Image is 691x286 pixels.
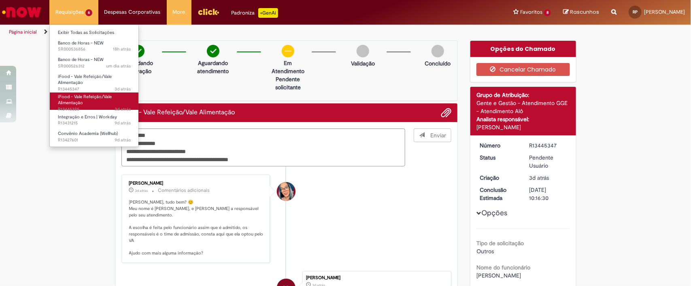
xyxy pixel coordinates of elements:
span: Requisições [55,8,84,16]
span: 9d atrás [115,120,131,126]
a: Exibir Todas as Solicitações [50,28,139,37]
time: 26/08/2025 17:02:46 [106,63,131,69]
span: More [173,8,185,16]
b: Tipo de solicitação [476,240,524,247]
div: 25/08/2025 16:16:26 [529,174,567,182]
div: [PERSON_NAME] [476,123,570,131]
span: 18h atrás [113,46,131,52]
span: 8 [544,9,551,16]
div: Grupo de Atribuição: [476,91,570,99]
a: Aberto SR000526312 : Banco de Horas - NEW [50,55,139,70]
time: 25/08/2025 16:14:09 [115,106,131,112]
a: Aberto R13445325 : iFood - Vale Refeição/Vale Alimentação [50,93,139,110]
span: Rascunhos [570,8,599,16]
time: 27/08/2025 16:18:21 [113,46,131,52]
span: Banco de Horas - NEW [58,57,104,63]
img: ServiceNow [1,4,43,20]
div: [PERSON_NAME] [306,275,447,280]
b: Nome do funcionário [476,264,530,271]
span: R13445325 [58,106,131,113]
span: [PERSON_NAME] [644,8,685,15]
p: Validação [351,59,375,67]
button: Cancelar Chamado [476,63,570,76]
span: Despesas Corporativas [104,8,161,16]
a: Página inicial [9,29,37,35]
img: check-circle-green.png [207,45,219,57]
p: Em Atendimento [268,59,308,75]
span: 3d atrás [115,106,131,112]
button: Adicionar anexos [441,107,451,118]
span: R13427601 [58,137,131,143]
span: 3d atrás [135,188,148,193]
div: R13445347 [529,141,567,149]
span: Banco de Horas - NEW [58,40,104,46]
ul: Requisições [49,24,139,147]
span: iFood - Vale Refeição/Vale Alimentação [58,74,112,86]
a: Aberto R13427601 : Convênio Academia (Wellhub) [50,129,139,144]
div: Maira Priscila Da Silva Arnaldo [277,182,296,201]
dt: Conclusão Estimada [474,186,523,202]
span: um dia atrás [106,63,131,69]
img: img-circle-grey.png [357,45,369,57]
time: 25/08/2025 16:16:27 [115,86,131,92]
dt: Status [474,154,523,162]
div: Pendente Usuário [529,154,567,170]
a: Aberto R13445347 : iFood - Vale Refeição/Vale Alimentação [50,72,139,90]
a: Rascunhos [563,8,599,16]
img: click_logo_yellow_360x200.png [198,6,219,18]
img: circle-minus.png [282,45,294,57]
div: Analista responsável: [476,115,570,123]
span: 3d atrás [529,174,549,181]
span: Convênio Academia (Wellhub) [58,130,118,137]
span: Outros [476,248,494,255]
p: [PERSON_NAME], tudo bem? 😊 Meu nome é [PERSON_NAME], e [PERSON_NAME] a responsável pelo seu atend... [129,199,264,256]
textarea: Digite sua mensagem aqui... [121,128,406,167]
time: 20/08/2025 09:39:34 [115,120,131,126]
a: Aberto R13431215 : Integração e Erros | Workday [50,113,139,128]
span: R13431215 [58,120,131,126]
span: 3d atrás [115,86,131,92]
time: 25/08/2025 16:30:09 [135,188,148,193]
a: Aberto SR000536856 : Banco de Horas - NEW [50,39,139,54]
dt: Número [474,141,523,149]
span: [PERSON_NAME] [476,272,521,279]
span: 9d atrás [115,137,131,143]
div: [DATE] 10:16:30 [529,186,567,202]
span: RP [633,9,638,15]
p: Concluído [425,59,451,67]
div: Gente e Gestão - Atendimento GGE - Atendimento Alô [476,99,570,115]
span: iFood - Vale Refeição/Vale Alimentação [58,94,112,106]
div: Opções do Chamado [470,41,576,57]
span: 6 [85,9,92,16]
dt: Criação [474,174,523,182]
time: 25/08/2025 16:16:26 [529,174,549,181]
div: Padroniza [232,8,278,18]
time: 19/08/2025 10:28:32 [115,137,131,143]
ul: Trilhas de página [6,25,455,40]
span: Favoritos [520,8,542,16]
p: Aguardando atendimento [193,59,233,75]
small: Comentários adicionais [158,187,210,194]
span: R13445347 [58,86,131,93]
span: SR000526312 [58,63,131,69]
h2: iFood - Vale Refeição/Vale Alimentação Histórico de tíquete [121,109,235,116]
span: SR000536856 [58,46,131,53]
p: Pendente solicitante [268,75,308,91]
p: +GenAi [258,8,278,18]
div: [PERSON_NAME] [129,181,264,186]
img: img-circle-grey.png [432,45,444,57]
span: Integração e Erros | Workday [58,114,117,120]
